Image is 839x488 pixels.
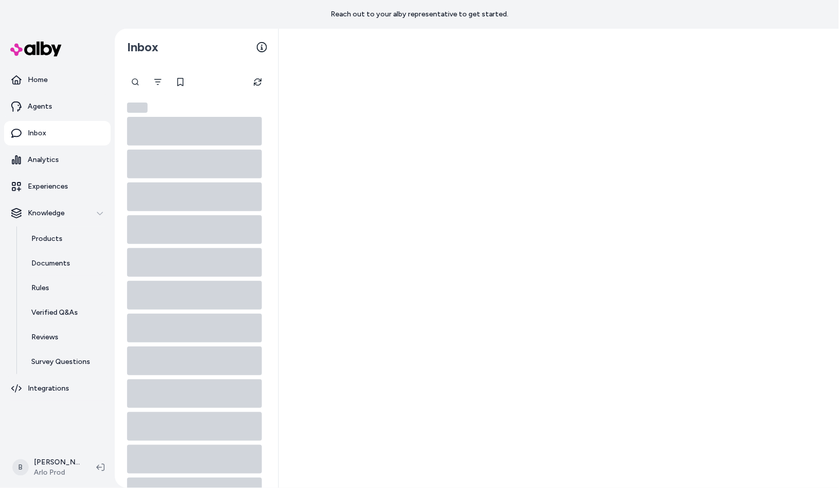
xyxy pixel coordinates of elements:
p: Inbox [28,128,46,138]
a: Experiences [4,174,111,199]
a: Verified Q&As [21,300,111,325]
p: Experiences [28,181,68,192]
a: Reviews [21,325,111,350]
button: Filter [148,72,168,92]
p: Analytics [28,155,59,165]
p: Integrations [28,383,69,394]
a: Products [21,227,111,251]
p: Reach out to your alby representative to get started. [331,9,508,19]
img: alby Logo [10,42,62,56]
span: B [12,459,29,476]
a: Agents [4,94,111,119]
a: Integrations [4,376,111,401]
a: Survey Questions [21,350,111,374]
a: Analytics [4,148,111,172]
p: Rules [31,283,49,293]
p: Documents [31,258,70,269]
span: Arlo Prod [34,467,80,478]
h2: Inbox [127,39,158,55]
p: Home [28,75,48,85]
button: Knowledge [4,201,111,226]
button: Refresh [248,72,268,92]
p: Reviews [31,332,58,342]
p: Products [31,234,63,244]
p: [PERSON_NAME] [34,457,80,467]
a: Documents [21,251,111,276]
a: Home [4,68,111,92]
p: Knowledge [28,208,65,218]
a: Rules [21,276,111,300]
button: B[PERSON_NAME]Arlo Prod [6,451,88,484]
p: Survey Questions [31,357,90,367]
p: Verified Q&As [31,308,78,318]
a: Inbox [4,121,111,146]
p: Agents [28,101,52,112]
